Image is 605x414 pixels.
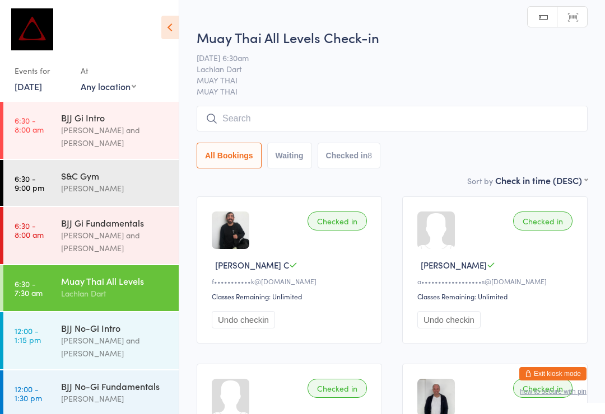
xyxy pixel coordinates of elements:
[15,279,43,297] time: 6:30 - 7:30 am
[61,229,169,255] div: [PERSON_NAME] and [PERSON_NAME]
[3,312,179,369] a: 12:00 -1:15 pmBJJ No-Gi Intro[PERSON_NAME] and [PERSON_NAME]
[15,62,69,80] div: Events for
[61,380,169,392] div: BJJ No-Gi Fundamentals
[81,80,136,92] div: Any location
[3,207,179,264] a: 6:30 -8:00 amBJJ Gi Fundamentals[PERSON_NAME] and [PERSON_NAME]
[212,311,275,328] button: Undo checkin
[467,175,493,186] label: Sort by
[197,86,588,97] span: MUAY THAI
[61,322,169,334] div: BJJ No-Gi Intro
[212,291,370,301] div: Classes Remaining: Unlimited
[421,259,487,271] span: [PERSON_NAME]
[513,379,573,398] div: Checked in
[495,174,588,186] div: Check in time (DESC)
[11,8,53,50] img: Dominance MMA Abbotsford
[197,52,570,63] span: [DATE] 6:30am
[3,102,179,159] a: 6:30 -8:00 amBJJ Gi Intro[PERSON_NAME] and [PERSON_NAME]
[367,151,372,160] div: 8
[61,392,169,405] div: [PERSON_NAME]
[212,211,249,249] img: image1658307972.png
[417,311,481,328] button: Undo checkin
[61,275,169,287] div: Muay Thai All Levels
[215,259,289,271] span: [PERSON_NAME] C
[3,265,179,311] a: 6:30 -7:30 amMuay Thai All LevelsLachlan Dart
[197,74,570,86] span: MUAY THAI
[318,143,381,168] button: Checked in8
[417,291,576,301] div: Classes Remaining: Unlimited
[519,367,587,380] button: Exit kiosk mode
[61,111,169,124] div: BJJ Gi Intro
[61,124,169,149] div: [PERSON_NAME] and [PERSON_NAME]
[3,160,179,206] a: 6:30 -9:00 pmS&C Gym[PERSON_NAME]
[417,276,576,286] div: a••••••••••••••••••s@[DOMAIN_NAME]
[81,62,136,80] div: At
[520,388,587,396] button: how to secure with pin
[15,384,42,402] time: 12:00 - 1:30 pm
[197,28,588,46] h2: Muay Thai All Levels Check-in
[15,326,41,344] time: 12:00 - 1:15 pm
[15,174,44,192] time: 6:30 - 9:00 pm
[267,143,312,168] button: Waiting
[61,182,169,195] div: [PERSON_NAME]
[513,211,573,230] div: Checked in
[61,334,169,360] div: [PERSON_NAME] and [PERSON_NAME]
[61,287,169,300] div: Lachlan Dart
[15,221,44,239] time: 6:30 - 8:00 am
[308,379,367,398] div: Checked in
[197,63,570,74] span: Lachlan Dart
[197,143,262,168] button: All Bookings
[61,217,169,229] div: BJJ Gi Fundamentals
[15,80,42,92] a: [DATE]
[61,170,169,182] div: S&C Gym
[212,276,370,286] div: f•••••••••••k@[DOMAIN_NAME]
[197,106,588,131] input: Search
[15,116,44,134] time: 6:30 - 8:00 am
[308,211,367,230] div: Checked in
